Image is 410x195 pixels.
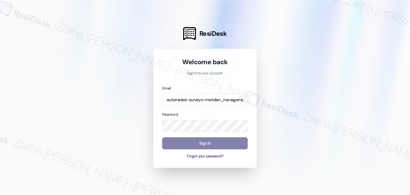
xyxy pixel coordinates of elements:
p: Sign in to your account [162,71,248,76]
h1: Welcome back [162,58,248,66]
label: Email [162,86,171,91]
input: name@example.com [162,94,248,106]
button: Forgot your password? [162,154,248,159]
span: ResiDesk [199,29,227,38]
label: Password [162,112,178,117]
img: ResiDesk Logo [183,27,196,40]
button: Sign In [162,137,248,149]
